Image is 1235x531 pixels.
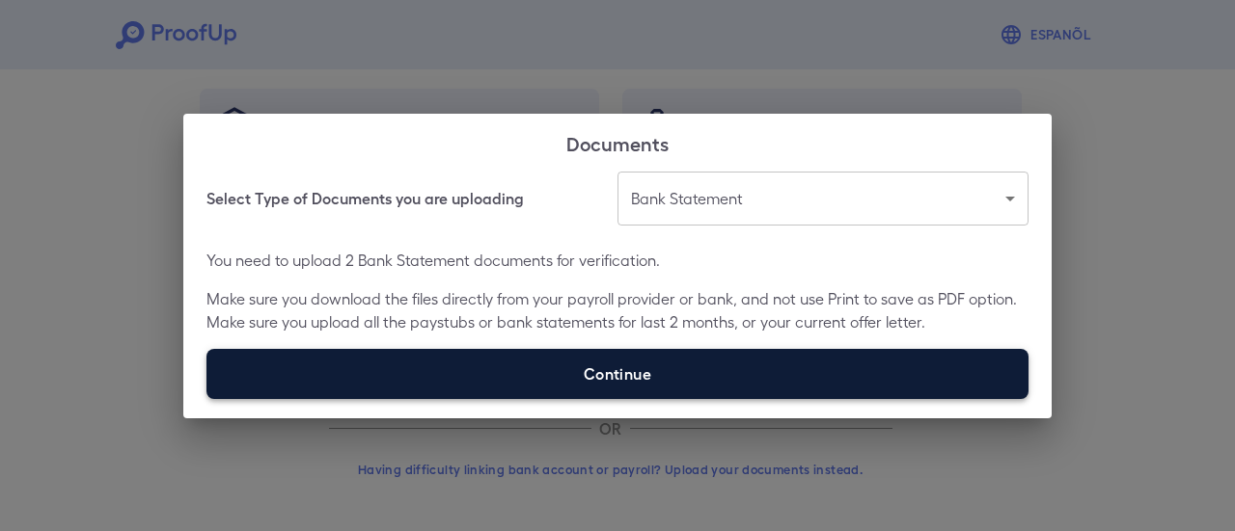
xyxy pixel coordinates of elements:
[206,187,524,210] h6: Select Type of Documents you are uploading
[206,287,1029,333] p: Make sure you download the files directly from your payroll provider or bank, and not use Print t...
[183,114,1052,172] h2: Documents
[617,172,1029,226] div: Bank Statement
[206,349,1029,399] label: Continue
[206,249,1029,272] p: You need to upload 2 Bank Statement documents for verification.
